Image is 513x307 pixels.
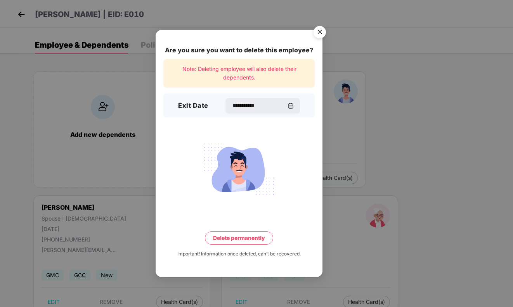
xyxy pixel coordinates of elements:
div: Important! Information once deleted, can’t be recovered. [177,250,301,258]
img: svg+xml;base64,PHN2ZyB4bWxucz0iaHR0cDovL3d3dy53My5vcmcvMjAwMC9zdmciIHdpZHRoPSI1NiIgaGVpZ2h0PSI1Ni... [309,22,331,44]
img: svg+xml;base64,PHN2ZyB4bWxucz0iaHR0cDovL3d3dy53My5vcmcvMjAwMC9zdmciIHdpZHRoPSIyMjQiIGhlaWdodD0iMT... [196,139,282,200]
img: svg+xml;base64,PHN2ZyBpZD0iQ2FsZW5kYXItMzJ4MzIiIHhtbG5zPSJodHRwOi8vd3d3LnczLm9yZy8yMDAwL3N2ZyIgd2... [288,103,294,109]
h3: Exit Date [178,101,208,111]
div: Are you sure you want to delete this employee? [163,45,315,55]
button: Close [309,22,330,43]
div: Note: Deleting employee will also delete their dependents. [163,59,315,88]
button: Delete permanently [205,231,273,245]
